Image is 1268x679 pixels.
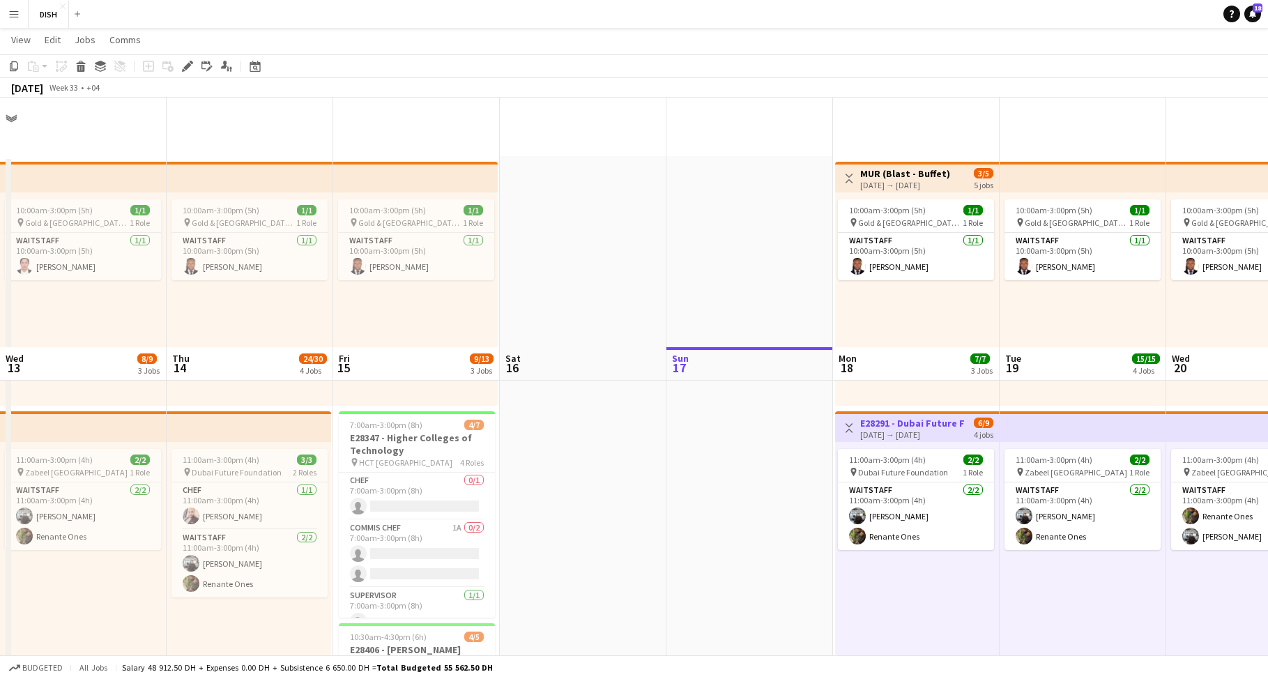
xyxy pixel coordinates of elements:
[45,33,61,46] span: Edit
[171,482,328,530] app-card-role: Chef1/111:00am-3:00pm (4h)[PERSON_NAME]
[130,218,150,228] span: 1 Role
[358,218,463,228] span: Gold & [GEOGRAPHIC_DATA], [PERSON_NAME] Rd - Al Quoz - Al Quoz Industrial Area 3 - [GEOGRAPHIC_DA...
[460,457,484,468] span: 4 Roles
[963,218,983,228] span: 1 Role
[293,467,316,478] span: 2 Roles
[11,81,43,95] div: [DATE]
[1005,352,1021,365] span: Tue
[359,457,452,468] span: HCT [GEOGRAPHIC_DATA]
[104,31,146,49] a: Comms
[860,417,964,429] h3: E28291 - Dubai Future Foundation
[337,360,350,376] span: 15
[183,455,259,465] span: 11:00am-3:00pm (4h)
[338,233,494,280] app-card-role: Waitstaff1/110:00am-3:00pm (5h)[PERSON_NAME]
[860,429,964,440] div: [DATE] → [DATE]
[1130,205,1149,215] span: 1/1
[300,365,326,376] div: 4 Jobs
[297,455,316,465] span: 3/3
[858,467,948,478] span: Dubai Future Foundation
[296,218,316,228] span: 1 Role
[970,353,990,364] span: 7/7
[137,353,157,364] span: 8/9
[838,199,994,280] app-job-card: 10:00am-3:00pm (5h)1/1 Gold & [GEOGRAPHIC_DATA], [PERSON_NAME] Rd - Al Quoz - Al Quoz Industrial ...
[297,205,316,215] span: 1/1
[858,218,963,228] span: Gold & [GEOGRAPHIC_DATA], [PERSON_NAME] Rd - Al Quoz - Al Quoz Industrial Area 3 - [GEOGRAPHIC_DA...
[11,33,31,46] span: View
[464,420,484,430] span: 4/7
[171,199,328,280] app-job-card: 10:00am-3:00pm (5h)1/1 Gold & [GEOGRAPHIC_DATA], [PERSON_NAME] Rd - Al Quoz - Al Quoz Industrial ...
[130,455,150,465] span: 2/2
[1182,205,1259,215] span: 10:00am-3:00pm (5h)
[183,205,259,215] span: 10:00am-3:00pm (5h)
[350,632,427,642] span: 10:30am-4:30pm (6h)
[130,205,150,215] span: 1/1
[69,31,101,49] a: Jobs
[1170,360,1190,376] span: 20
[5,449,161,550] app-job-card: 11:00am-3:00pm (4h)2/2 Zabeel [GEOGRAPHIC_DATA]1 RoleWaitstaff2/211:00am-3:00pm (4h)[PERSON_NAME]...
[505,352,521,365] span: Sat
[471,365,493,376] div: 3 Jobs
[1025,467,1127,478] span: Zabeel [GEOGRAPHIC_DATA]
[963,205,983,215] span: 1/1
[849,455,926,465] span: 11:00am-3:00pm (4h)
[464,632,484,642] span: 4/5
[974,168,993,178] span: 3/5
[3,360,24,376] span: 13
[192,467,282,478] span: Dubai Future Foundation
[1016,205,1092,215] span: 10:00am-3:00pm (5h)
[1244,6,1261,22] a: 18
[6,31,36,49] a: View
[1005,199,1161,280] app-job-card: 10:00am-3:00pm (5h)1/1 Gold & [GEOGRAPHIC_DATA], [PERSON_NAME] Rd - Al Quoz - Al Quoz Industrial ...
[39,31,66,49] a: Edit
[350,420,422,430] span: 7:00am-3:00pm (8h)
[470,353,494,364] span: 9/13
[849,205,926,215] span: 10:00am-3:00pm (5h)
[672,352,689,365] span: Sun
[963,455,983,465] span: 2/2
[339,520,495,588] app-card-role: Commis Chef1A0/27:00am-3:00pm (8h)
[172,352,190,365] span: Thu
[839,352,857,365] span: Mon
[25,218,130,228] span: Gold & [GEOGRAPHIC_DATA], [PERSON_NAME] Rd - Al Quoz - Al Quoz Industrial Area 3 - [GEOGRAPHIC_DA...
[974,428,993,440] div: 4 jobs
[971,365,993,376] div: 3 Jobs
[75,33,96,46] span: Jobs
[29,1,69,28] button: DISH
[963,467,983,478] span: 1 Role
[838,449,994,550] div: 11:00am-3:00pm (4h)2/2 Dubai Future Foundation1 RoleWaitstaff2/211:00am-3:00pm (4h)[PERSON_NAME]R...
[171,449,328,597] app-job-card: 11:00am-3:00pm (4h)3/3 Dubai Future Foundation2 RolesChef1/111:00am-3:00pm (4h)[PERSON_NAME]Waits...
[860,167,950,180] h3: MUR (Blast - Buffet)
[109,33,141,46] span: Comms
[1253,3,1262,13] span: 18
[838,482,994,550] app-card-role: Waitstaff2/211:00am-3:00pm (4h)[PERSON_NAME]Renante Ones
[5,233,161,280] app-card-role: Waitstaff1/110:00am-3:00pm (5h)[PERSON_NAME]
[122,662,493,673] div: Salary 48 912.50 DH + Expenses 0.00 DH + Subsistence 6 650.00 DH =
[838,233,994,280] app-card-role: Waitstaff1/110:00am-3:00pm (5h)[PERSON_NAME]
[22,663,63,673] span: Budgeted
[1005,233,1161,280] app-card-role: Waitstaff1/110:00am-3:00pm (5h)[PERSON_NAME]
[170,360,190,376] span: 14
[138,365,160,376] div: 3 Jobs
[7,660,65,676] button: Budgeted
[339,432,495,457] h3: E28347 - Higher Colleges of Technology
[339,352,350,365] span: Fri
[349,205,426,215] span: 10:00am-3:00pm (5h)
[1005,449,1161,550] app-job-card: 11:00am-3:00pm (4h)2/2 Zabeel [GEOGRAPHIC_DATA]1 RoleWaitstaff2/211:00am-3:00pm (4h)[PERSON_NAME]...
[1172,352,1190,365] span: Wed
[376,662,493,673] span: Total Budgeted 55 562.50 DH
[339,643,495,669] h3: E28406 - [PERSON_NAME] Event
[1129,467,1149,478] span: 1 Role
[1003,360,1021,376] span: 19
[1016,455,1092,465] span: 11:00am-3:00pm (4h)
[1132,353,1160,364] span: 15/15
[1025,218,1129,228] span: Gold & [GEOGRAPHIC_DATA], [PERSON_NAME] Rd - Al Quoz - Al Quoz Industrial Area 3 - [GEOGRAPHIC_DA...
[339,588,495,635] app-card-role: Supervisor1/17:00am-3:00pm (8h)[PERSON_NAME]
[503,360,521,376] span: 16
[339,411,495,618] app-job-card: 7:00am-3:00pm (8h)4/7E28347 - Higher Colleges of Technology HCT [GEOGRAPHIC_DATA]4 RolesChef0/17:...
[5,482,161,550] app-card-role: Waitstaff2/211:00am-3:00pm (4h)[PERSON_NAME]Renante Ones
[463,218,483,228] span: 1 Role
